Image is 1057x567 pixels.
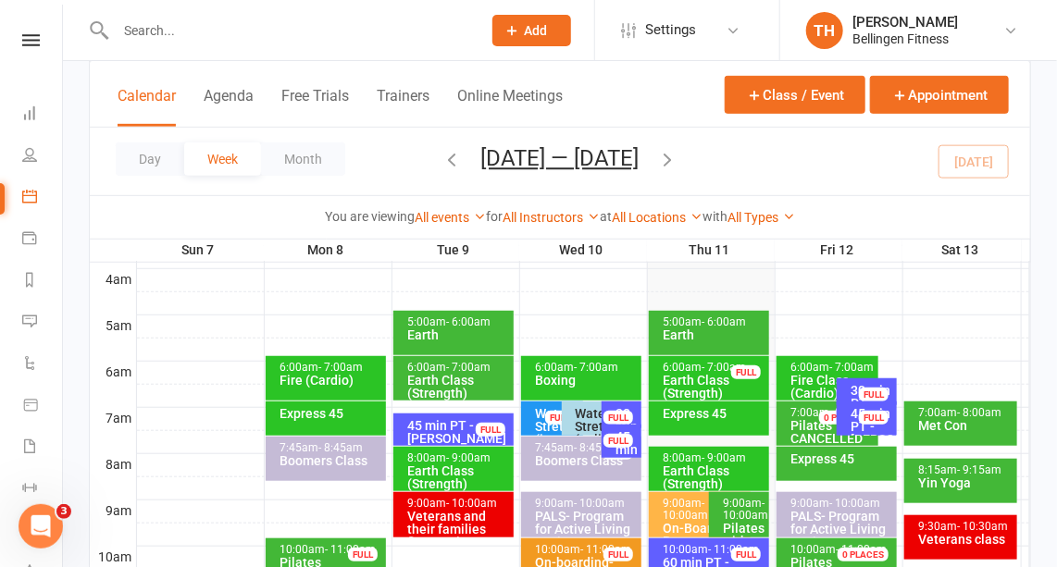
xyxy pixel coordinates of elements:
[279,407,382,420] div: Express 45
[534,498,638,510] div: 9:00am
[279,454,382,467] div: Boomers Class
[406,498,510,510] div: 9:00am
[90,407,136,430] th: 7am
[90,268,136,291] th: 4am
[647,239,775,262] th: Thu 11
[836,543,887,556] span: - 11:00am
[603,548,633,561] div: FULL
[22,94,64,136] a: Dashboard
[406,316,510,328] div: 5:00am
[790,544,893,556] div: 10:00am
[446,497,497,510] span: - 10:00am
[406,452,510,464] div: 8:00am
[790,510,893,549] div: PALS- Program for Active Living Seniors
[708,543,759,556] span: - 11:00am
[731,548,761,561] div: FULL
[957,463,1001,476] span: - 9:15am
[790,418,863,446] span: Pilates CANCELLED
[819,411,870,425] div: 0 PLACES
[723,497,768,522] span: - 10:00am
[457,87,563,127] button: Online Meetings
[731,365,761,379] div: FULL
[406,374,510,400] div: Earth Class (Strength)
[110,18,468,43] input: Search...
[519,239,647,262] th: Wed 10
[492,15,571,46] button: Add
[662,522,747,561] div: On-Boarding-Program - [PERSON_NAME]
[534,442,638,454] div: 7:45am
[662,544,765,556] div: 10:00am
[850,407,893,446] div: 45 min PT - [PERSON_NAME]
[603,411,633,425] div: FULL
[852,14,958,31] div: [PERSON_NAME]
[22,261,64,302] a: Reports
[702,361,746,374] span: - 7:00am
[279,362,382,374] div: 6:00am
[318,361,363,374] span: - 7:00am
[406,419,510,445] div: 45 min PT - [PERSON_NAME]
[406,510,510,549] div: Veterans and their families fitness class
[392,239,519,262] th: Tue 9
[22,386,64,427] a: Product Sales
[722,498,765,522] div: 9:00am
[806,12,843,49] div: TH
[790,498,893,510] div: 9:00am
[917,407,1013,419] div: 7:00am
[22,136,64,178] a: People
[790,362,875,374] div: 6:00am
[790,419,875,458] div: Cara away
[476,423,505,437] div: FULL
[850,384,893,423] div: 30 min PT - [PERSON_NAME]
[279,442,382,454] div: 7:45am
[90,361,136,384] th: 6am
[415,210,486,225] a: All events
[662,498,747,522] div: 9:00am
[534,510,638,549] div: PALS- Program for Active Living Seniors
[406,464,510,490] div: Earth Class (Strength)
[406,362,510,374] div: 6:00am
[534,454,638,467] div: Boomers Class
[279,374,382,387] div: Fire (Cardio)
[917,533,1013,546] div: Veterans class
[702,451,746,464] span: - 9:00am
[534,544,638,556] div: 10:00am
[662,374,765,400] div: Earth Class (Strength)
[829,406,874,419] span: - 8:00am
[615,407,638,472] div: 30 min PT - [PERSON_NAME]
[575,407,620,446] div: Water - Stretch (online)
[870,76,1009,114] button: Appointment
[261,142,345,176] button: Month
[534,407,579,459] div: Water - Stretch (in gym)
[645,9,696,51] span: Settings
[790,452,893,465] div: Express 45
[90,499,136,523] th: 9am
[446,451,491,464] span: - 9:00am
[406,328,510,341] div: Earth
[662,407,765,420] div: Express 45
[957,520,1008,533] span: - 10:30am
[90,314,136,338] th: 5am
[325,209,415,224] strong: You are viewing
[574,361,618,374] span: - 7:00am
[662,328,765,341] div: Earth
[727,210,795,225] a: All Types
[957,406,1001,419] span: - 8:00am
[603,434,633,448] div: FULL
[917,419,1013,432] div: Met Con
[574,497,625,510] span: - 10:00am
[722,522,765,561] div: Pilates with [PERSON_NAME]
[545,411,575,425] div: FULL
[184,142,261,176] button: Week
[662,464,765,490] div: Earth Class (Strength)
[22,178,64,219] a: Calendar
[859,411,889,425] div: FULL
[279,544,382,556] div: 10:00am
[702,315,746,328] span: - 6:00am
[580,543,631,556] span: - 11:00am
[662,452,765,464] div: 8:00am
[19,504,63,549] iframe: Intercom live chat
[902,239,1022,262] th: Sat 13
[615,430,638,495] div: 45 min PT - [PERSON_NAME]
[281,87,349,127] button: Free Trials
[662,362,765,374] div: 6:00am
